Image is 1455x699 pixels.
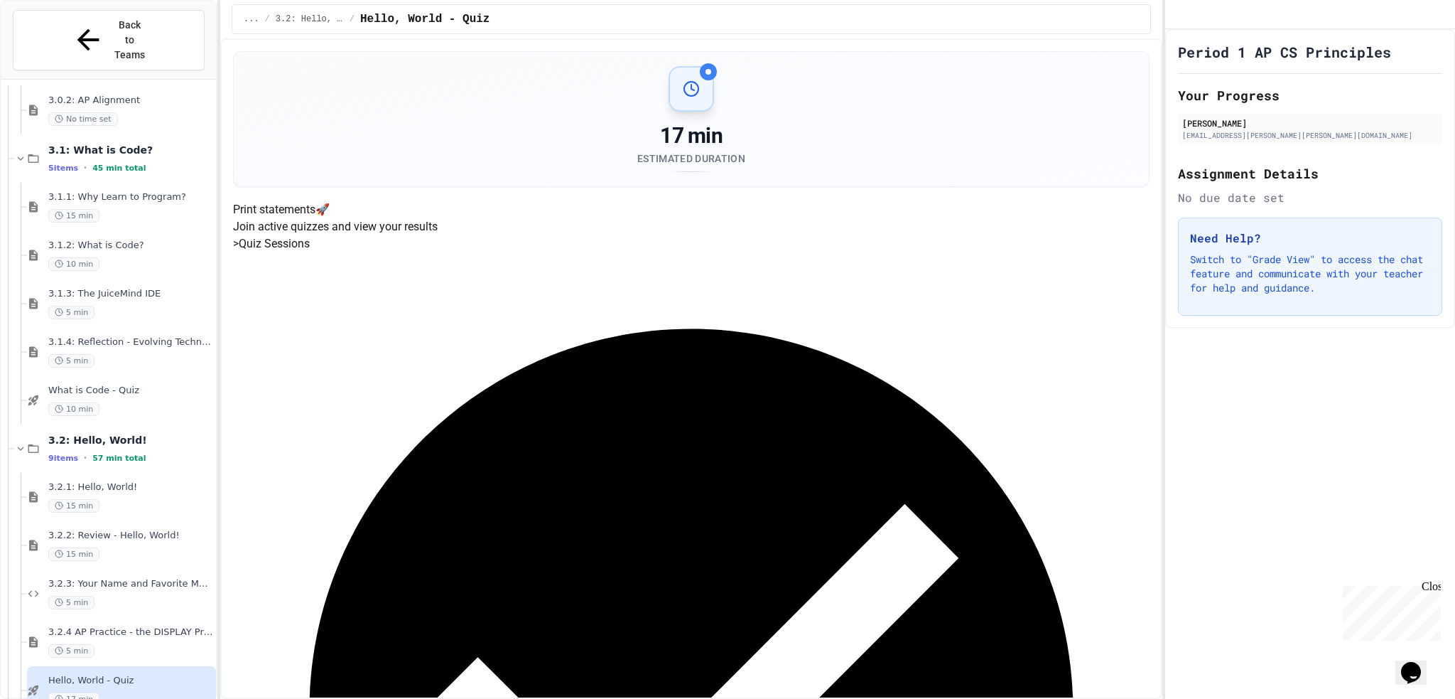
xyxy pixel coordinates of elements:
[13,10,205,70] button: Back to Teams
[84,452,87,464] span: •
[48,95,213,107] span: 3.0.2: AP Alignment
[48,402,99,416] span: 10 min
[48,144,213,156] span: 3.1: What is Code?
[1182,117,1438,129] div: [PERSON_NAME]
[1178,42,1391,62] h1: Period 1 AP CS Principles
[48,306,94,319] span: 5 min
[1178,189,1442,206] div: No due date set
[48,191,213,203] span: 3.1.1: Why Learn to Program?
[48,257,99,271] span: 10 min
[637,123,745,149] div: 17 min
[48,336,213,348] span: 3.1.4: Reflection - Evolving Technology
[48,434,213,447] span: 3.2: Hello, World!
[84,162,87,174] span: •
[350,14,355,25] span: /
[48,240,213,252] span: 3.1.2: What is Code?
[48,354,94,368] span: 5 min
[233,218,1150,235] p: Join active quizzes and view your results
[48,288,213,300] span: 3.1.3: The JuiceMind IDE
[1182,130,1438,141] div: [EMAIL_ADDRESS][PERSON_NAME][PERSON_NAME][DOMAIN_NAME]
[48,454,78,463] span: 9 items
[48,530,213,542] span: 3.2.2: Review - Hello, World!
[48,626,213,639] span: 3.2.4 AP Practice - the DISPLAY Procedure
[48,596,94,609] span: 5 min
[48,164,78,173] span: 5 items
[276,14,344,25] span: 3.2: Hello, World!
[48,644,94,658] span: 5 min
[1395,642,1441,685] iframe: chat widget
[92,164,146,173] span: 45 min total
[48,112,118,126] span: No time set
[48,675,213,687] span: Hello, World - Quiz
[637,151,745,166] div: Estimated Duration
[48,499,99,513] span: 15 min
[48,548,99,561] span: 15 min
[1190,252,1430,295] p: Switch to "Grade View" to access the chat feature and communicate with your teacher for help and ...
[1178,85,1442,105] h2: Your Progress
[6,6,98,90] div: Chat with us now!Close
[113,18,146,63] span: Back to Teams
[233,201,1150,218] h4: Print statements 🚀
[265,14,270,25] span: /
[48,385,213,397] span: What is Code - Quiz
[92,454,146,463] span: 57 min total
[48,481,213,493] span: 3.2.1: Hello, World!
[233,235,1150,252] h5: > Quiz Sessions
[48,209,99,223] span: 15 min
[244,14,259,25] span: ...
[1190,230,1430,247] h3: Need Help?
[48,578,213,590] span: 3.2.3: Your Name and Favorite Movie
[360,11,489,28] span: Hello, World - Quiz
[1337,580,1441,641] iframe: chat widget
[1178,164,1442,183] h2: Assignment Details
